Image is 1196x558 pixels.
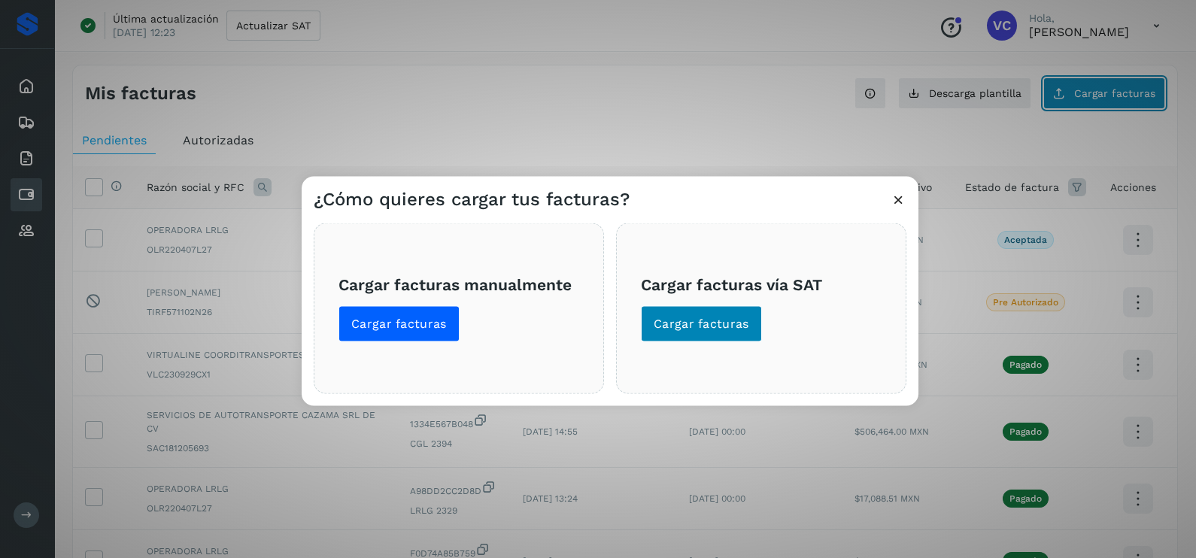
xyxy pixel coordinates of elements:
[314,189,630,211] h3: ¿Cómo quieres cargar tus facturas?
[338,274,579,293] h3: Cargar facturas manualmente
[351,316,447,332] span: Cargar facturas
[654,316,749,332] span: Cargar facturas
[641,306,762,342] button: Cargar facturas
[641,274,882,293] h3: Cargar facturas vía SAT
[338,306,460,342] button: Cargar facturas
